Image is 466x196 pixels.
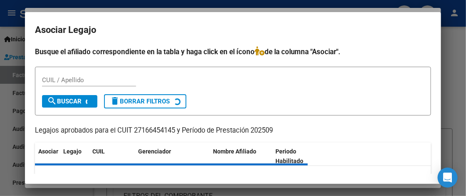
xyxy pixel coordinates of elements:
[89,143,135,170] datatable-header-cell: CUIL
[135,143,210,170] datatable-header-cell: Gerenciador
[110,98,170,105] span: Borrar Filtros
[47,96,57,106] mat-icon: search
[92,148,105,155] span: CUIL
[110,96,120,106] mat-icon: delete
[138,148,171,155] span: Gerenciador
[63,148,82,155] span: Legajo
[35,46,431,57] h4: Busque el afiliado correspondiente en la tabla y haga click en el ícono de la columna "Asociar".
[272,143,328,170] datatable-header-cell: Periodo Habilitado
[35,166,431,187] div: 0 registros
[47,98,82,105] span: Buscar
[35,143,60,170] datatable-header-cell: Asociar
[275,148,303,164] span: Periodo Habilitado
[35,126,431,136] p: Legajos aprobados para el CUIT 27166454145 y Período de Prestación 202509
[213,148,256,155] span: Nombre Afiliado
[42,95,97,108] button: Buscar
[210,143,272,170] datatable-header-cell: Nombre Afiliado
[104,94,186,108] button: Borrar Filtros
[35,22,431,38] h2: Asociar Legajo
[438,168,458,188] div: Open Intercom Messenger
[60,143,89,170] datatable-header-cell: Legajo
[38,148,58,155] span: Asociar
